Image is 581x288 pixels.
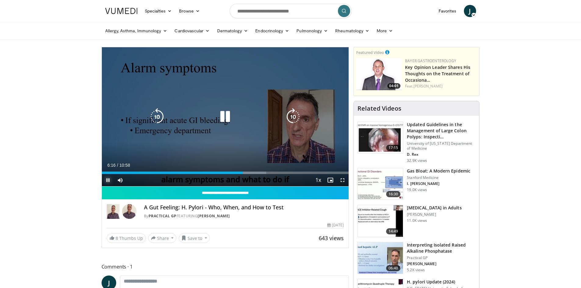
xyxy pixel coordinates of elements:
img: 11950cd4-d248-4755-8b98-ec337be04c84.150x105_q85_crop-smart_upscale.jpg [358,205,403,237]
span: Comments 1 [102,263,349,271]
div: Progress Bar [102,172,349,174]
a: 04:01 [356,58,402,90]
a: [PERSON_NAME] [414,84,443,89]
p: Stanford Medicine [407,175,470,180]
span: 10:58 [119,163,130,168]
p: D. Rex [407,152,475,157]
img: 480ec31d-e3c1-475b-8289-0a0659db689a.150x105_q85_crop-smart_upscale.jpg [358,168,403,200]
a: J [464,5,476,17]
span: 16:30 [386,191,401,197]
h3: Interpreting Isolated Raised Alkaline Phosphatase [407,242,475,254]
span: 04:01 [387,83,400,89]
p: I. [PERSON_NAME] [407,181,470,186]
a: Allergy, Asthma, Immunology [102,25,171,37]
h3: Gas Bloat: A Modern Epidemic [407,168,470,174]
a: Pulmonology [293,25,332,37]
h4: A Gut Feeling: H. Pylori - Who, When, and How to Test [144,204,344,211]
a: Key Opinion Leader Shares His Thoughts on the Treatment of Occasiona… [405,64,470,83]
span: 8 [116,235,118,241]
div: Feat. [405,84,477,89]
a: 06:40 Interpreting Isolated Raised Alkaline Phosphatase Practical GP [PERSON_NAME] 5.2K views [357,242,475,274]
button: Share [148,233,177,243]
a: Dermatology [213,25,252,37]
span: 643 views [319,234,344,242]
video-js: Video Player [102,47,349,187]
a: 16:30 Gas Bloat: A Modern Epidemic Stanford Medicine I. [PERSON_NAME] 19.0K views [357,168,475,200]
h3: [MEDICAL_DATA] in Adults [407,205,461,211]
a: 8 Thumbs Up [107,233,146,243]
img: 9828b8df-38ad-4333-b93d-bb657251ca89.png.150x105_q85_crop-smart_upscale.png [356,58,402,90]
p: University of [US_STATE] Department of Medicine [407,141,475,151]
div: By FEATURING [144,213,344,219]
button: Pause [102,174,114,186]
button: Mute [114,174,126,186]
a: More [373,25,396,37]
span: 6:16 [107,163,116,168]
button: Playback Rate [312,174,324,186]
a: Cardiovascular [171,25,213,37]
button: Fullscreen [336,174,349,186]
p: [PERSON_NAME] [407,212,461,217]
span: / [117,163,118,168]
a: Favorites [435,5,460,17]
img: Avatar [122,204,137,219]
p: 5.2K views [407,268,425,272]
button: Enable picture-in-picture mode [324,174,336,186]
a: 17:15 Updated Guidelines in the Management of Large Colon Polyps: Inspecti… University of [US_STA... [357,122,475,163]
img: VuMedi Logo [105,8,138,14]
span: 14:49 [386,228,401,234]
h3: H. pylori Update (2024) [407,279,475,285]
h3: Updated Guidelines in the Management of Large Colon Polyps: Inspecti… [407,122,475,140]
a: Specialties [141,5,176,17]
img: Practical GP [107,204,120,219]
p: 32.9K views [407,158,427,163]
h4: Related Videos [357,105,401,112]
p: [PERSON_NAME] [407,261,475,266]
a: 14:49 [MEDICAL_DATA] in Adults [PERSON_NAME] 11.0K views [357,205,475,237]
a: Rheumatology [332,25,373,37]
p: Practical GP [407,255,475,260]
a: [PERSON_NAME] [198,213,230,219]
span: 06:40 [386,265,401,271]
button: Save to [179,233,210,243]
p: 11.0K views [407,218,427,223]
span: 17:15 [386,145,401,151]
img: dfcfcb0d-b871-4e1a-9f0c-9f64970f7dd8.150x105_q85_crop-smart_upscale.jpg [358,122,403,154]
p: 19.0K views [407,187,427,192]
div: [DATE] [327,222,344,228]
a: Browse [175,5,203,17]
a: Endocrinology [252,25,293,37]
img: 6a4ee52d-0f16-480d-a1b4-8187386ea2ed.150x105_q85_crop-smart_upscale.jpg [358,242,403,274]
a: Practical GP [149,213,177,219]
input: Search topics, interventions [230,4,352,18]
small: Featured Video [356,50,384,55]
a: Bayer Gastroenterology [405,58,456,63]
